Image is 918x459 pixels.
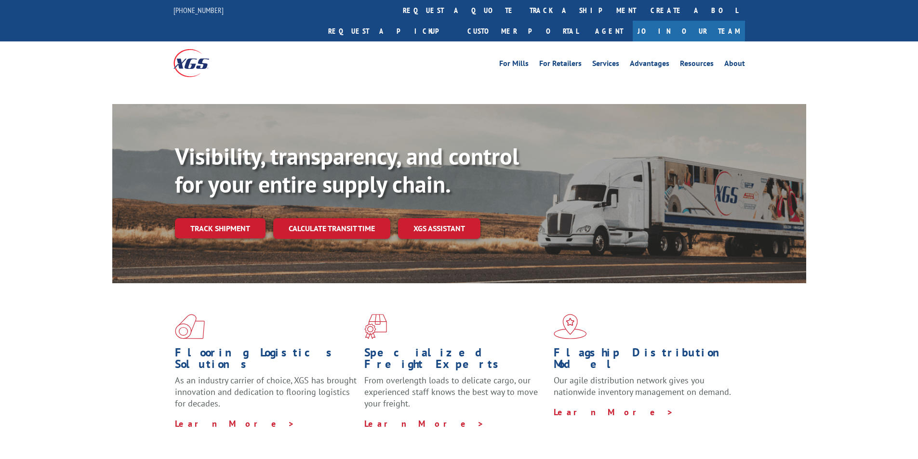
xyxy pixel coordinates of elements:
a: For Mills [499,60,529,70]
a: XGS ASSISTANT [398,218,480,239]
a: Agent [585,21,633,41]
a: Track shipment [175,218,266,238]
a: Services [592,60,619,70]
a: Resources [680,60,714,70]
a: Learn More > [175,418,295,429]
span: Our agile distribution network gives you nationwide inventory management on demand. [554,375,731,397]
a: Learn More > [364,418,484,429]
a: Customer Portal [460,21,585,41]
p: From overlength loads to delicate cargo, our experienced staff knows the best way to move your fr... [364,375,546,418]
img: xgs-icon-total-supply-chain-intelligence-red [175,314,205,339]
a: Learn More > [554,407,674,418]
img: xgs-icon-focused-on-flooring-red [364,314,387,339]
a: [PHONE_NUMBER] [173,5,224,15]
a: About [724,60,745,70]
a: Request a pickup [321,21,460,41]
a: Advantages [630,60,669,70]
b: Visibility, transparency, and control for your entire supply chain. [175,141,519,199]
img: xgs-icon-flagship-distribution-model-red [554,314,587,339]
span: As an industry carrier of choice, XGS has brought innovation and dedication to flooring logistics... [175,375,357,409]
h1: Flagship Distribution Model [554,347,736,375]
h1: Specialized Freight Experts [364,347,546,375]
a: Join Our Team [633,21,745,41]
a: For Retailers [539,60,582,70]
a: Calculate transit time [273,218,390,239]
h1: Flooring Logistics Solutions [175,347,357,375]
